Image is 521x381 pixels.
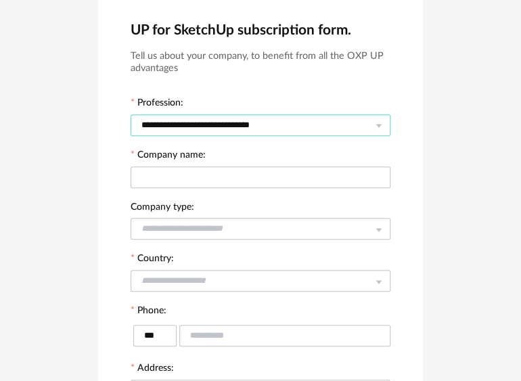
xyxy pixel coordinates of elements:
[131,50,390,75] h3: Tell us about your company, to benefit from all the OXP UP advantages
[131,202,194,215] label: Company type:
[131,21,390,39] h2: UP for SketchUp subscription form.
[131,306,166,318] label: Phone:
[131,254,174,266] label: Country:
[131,98,183,110] label: Profession:
[131,363,174,376] label: Address:
[131,150,206,162] label: Company name:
